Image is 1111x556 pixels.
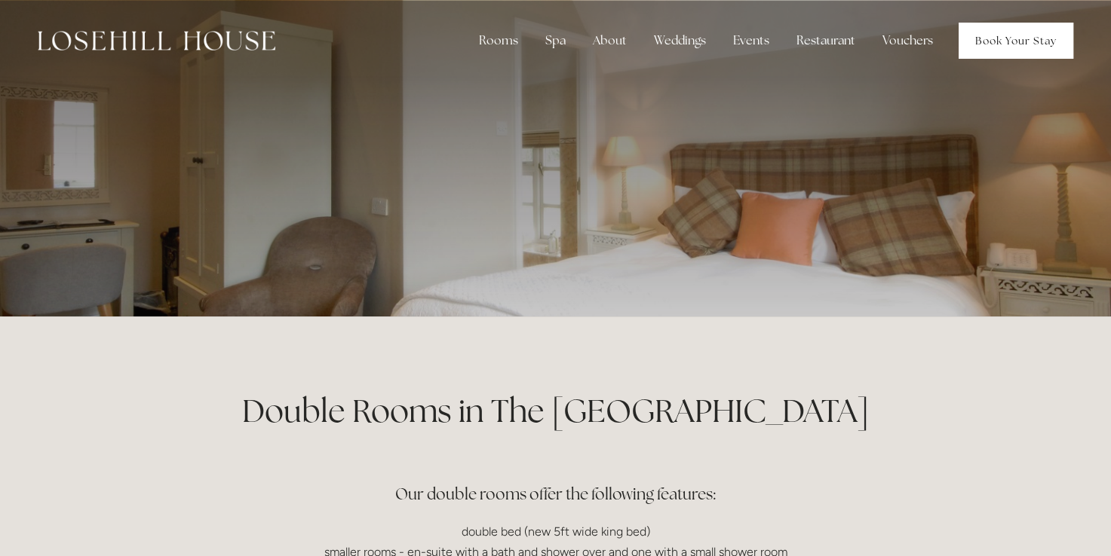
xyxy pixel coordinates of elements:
div: Spa [533,26,578,56]
h3: Our double rooms offer the following features: [195,449,916,509]
h1: Double Rooms in The [GEOGRAPHIC_DATA] [195,389,916,433]
a: Book Your Stay [959,23,1073,59]
div: Restaurant [784,26,867,56]
a: Vouchers [870,26,945,56]
img: Losehill House [38,31,275,50]
div: Events [721,26,781,56]
div: Weddings [642,26,718,56]
div: About [581,26,639,56]
div: Rooms [467,26,530,56]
